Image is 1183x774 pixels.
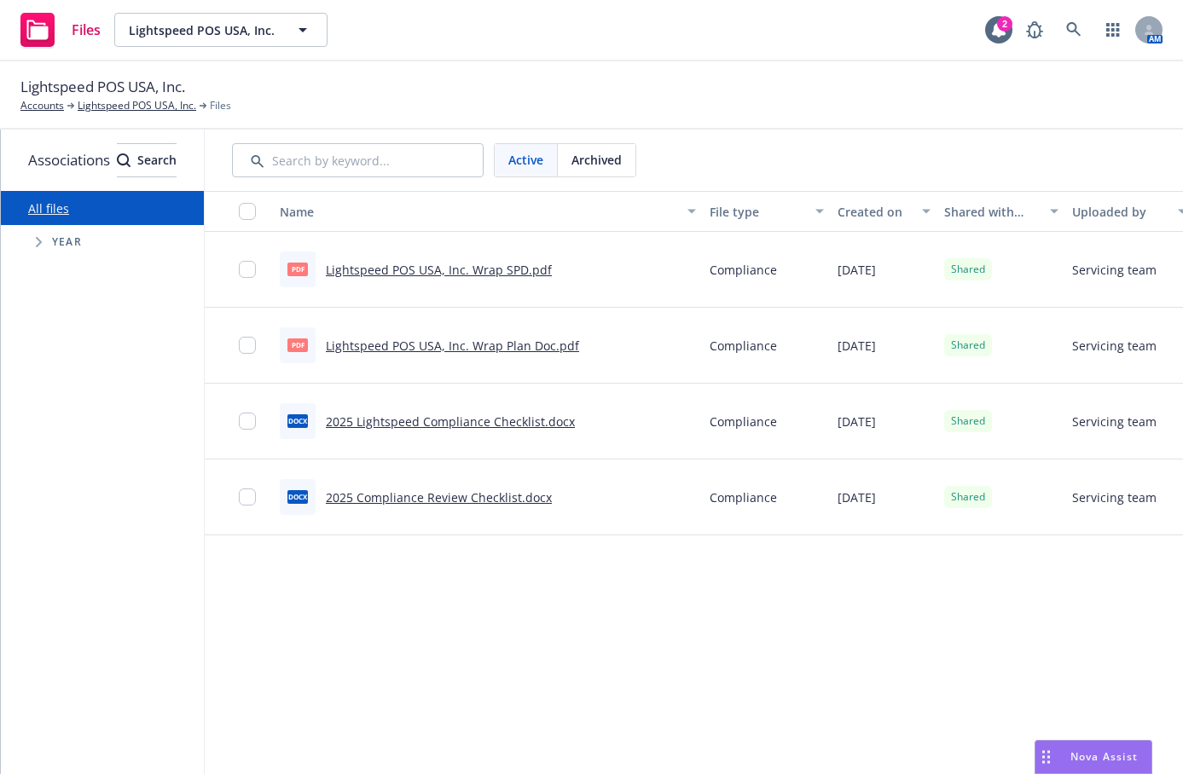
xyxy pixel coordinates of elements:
[28,149,110,171] span: Associations
[1072,337,1157,355] span: Servicing team
[239,203,256,220] input: Select all
[117,143,177,177] button: SearchSearch
[838,488,876,506] span: [DATE]
[951,262,985,277] span: Shared
[78,98,196,113] a: Lightspeed POS USA, Inc.
[838,203,912,221] div: Created on
[287,263,308,275] span: pdf
[710,203,805,221] div: File type
[1072,488,1157,506] span: Servicing team
[326,338,579,354] a: Lightspeed POS USA, Inc. Wrap Plan Doc.pdf
[239,261,256,278] input: Toggle Row Selected
[273,191,703,232] button: Name
[52,237,82,247] span: Year
[239,488,256,505] input: Toggle Row Selected
[951,338,985,353] span: Shared
[232,143,484,177] input: Search by keyword...
[72,23,101,37] span: Files
[1057,13,1091,47] a: Search
[571,151,622,169] span: Archived
[1070,749,1138,764] span: Nova Assist
[117,144,177,176] div: Search
[710,261,777,279] span: Compliance
[710,488,777,506] span: Compliance
[210,98,231,113] span: Files
[287,490,308,503] span: docx
[1018,13,1052,47] a: Report a Bug
[1035,741,1057,773] div: Drag to move
[838,413,876,430] span: [DATE]
[951,413,985,429] span: Shared
[703,191,831,232] button: File type
[944,203,1040,221] div: Shared with client
[951,489,985,505] span: Shared
[1072,413,1157,430] span: Servicing team
[28,200,69,217] a: All files
[508,151,543,169] span: Active
[117,153,130,167] svg: Search
[239,413,256,430] input: Toggle Row Selected
[997,16,1012,32] div: 2
[1072,203,1168,221] div: Uploaded by
[710,337,777,355] span: Compliance
[1035,740,1152,774] button: Nova Assist
[937,191,1065,232] button: Shared with client
[14,6,107,54] a: Files
[326,489,552,505] a: 2025 Compliance Review Checklist.docx
[710,413,777,430] span: Compliance
[326,262,552,278] a: Lightspeed POS USA, Inc. Wrap SPD.pdf
[239,337,256,354] input: Toggle Row Selected
[129,21,276,39] span: Lightspeed POS USA, Inc.
[838,337,876,355] span: [DATE]
[1072,261,1157,279] span: Servicing team
[287,338,308,351] span: pdf
[831,191,937,232] button: Created on
[20,76,185,98] span: Lightspeed POS USA, Inc.
[114,13,328,47] button: Lightspeed POS USA, Inc.
[280,203,677,221] div: Name
[838,261,876,279] span: [DATE]
[20,98,64,113] a: Accounts
[287,414,308,427] span: docx
[1,225,204,259] div: Tree Example
[1096,13,1130,47] a: Switch app
[326,413,575,430] a: 2025 Lightspeed Compliance Checklist.docx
